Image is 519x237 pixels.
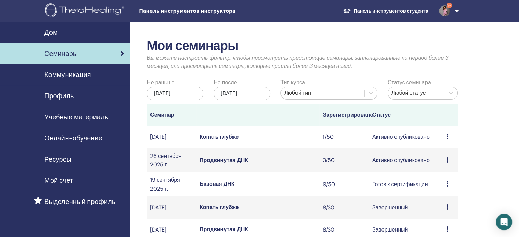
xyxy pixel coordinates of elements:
font: Не после [214,79,237,86]
font: 9/50 [323,181,335,188]
font: Учебные материалы [44,113,110,121]
div: Открытый Интерком Мессенджер [496,214,512,230]
img: logo.png [45,3,127,19]
font: Активно опубликовано [372,157,430,164]
img: graduation-cap-white.svg [343,8,351,14]
font: 19 сентября 2025 г. [150,176,180,192]
font: [DATE] [221,90,237,97]
font: Зарегистрировано [323,111,373,118]
font: Дом [44,28,58,37]
font: Мой счет [44,176,73,185]
font: Панель инструментов инструктора [139,8,235,14]
font: Тип курса [280,79,305,86]
font: 9+ [447,3,451,8]
font: Активно опубликовано [372,133,430,140]
font: Семинары [44,49,78,58]
font: Профиль [44,91,74,100]
font: 8/30 [323,226,334,233]
font: Мои семинары [147,37,238,54]
font: Коммуникация [44,70,91,79]
font: Завершенный [372,204,408,211]
font: Готов к сертификации [372,181,428,188]
font: Семинар [150,111,174,118]
a: Копать глубже [200,204,239,211]
font: Выделенный профиль [44,197,115,206]
font: Панель инструментов студента [354,8,428,14]
font: 26 сентября 2025 г. [150,152,181,168]
font: Статус [372,111,391,118]
font: [DATE] [150,226,167,233]
font: Любой тип [284,89,311,97]
font: [DATE] [150,204,167,211]
font: Статус семинара [388,79,431,86]
a: Продвинутая ДНК [200,226,248,233]
font: 8/30 [323,204,334,211]
font: Любой статус [391,89,426,97]
font: Вы можете настроить фильтр, чтобы просмотреть предстоящие семинары, запланированные на период бол... [147,54,448,70]
font: Ресурсы [44,155,71,164]
font: [DATE] [154,90,170,97]
a: Продвинутая ДНК [200,157,248,164]
img: default.jpg [439,5,450,16]
font: [DATE] [150,133,167,140]
font: 1/50 [323,133,334,140]
a: Базовая ДНК [200,180,235,188]
font: 3/50 [323,157,335,164]
font: Онлайн-обучение [44,134,102,143]
a: Копать глубже [200,133,239,140]
font: Не раньше [147,79,174,86]
font: Завершенный [372,226,408,233]
a: Панель инструментов студента [337,4,434,17]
